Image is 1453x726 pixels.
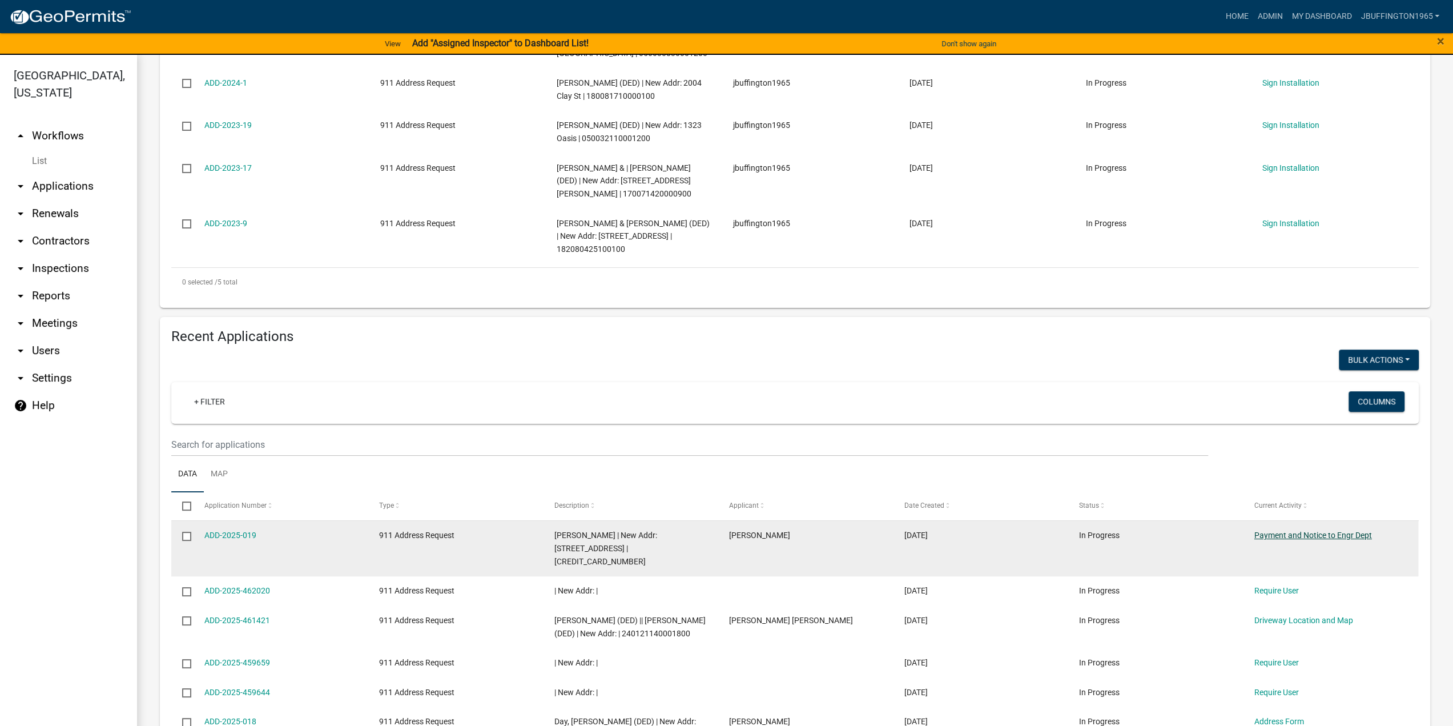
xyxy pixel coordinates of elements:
datatable-header-cell: Applicant [718,492,893,520]
span: Amy Day [729,717,790,726]
a: View [380,34,405,53]
a: Sign Installation [1262,78,1319,87]
a: Require User [1254,586,1299,595]
span: Walt Jackson [729,531,790,540]
span: 911 Address Request [380,163,456,173]
datatable-header-cell: Description [543,492,718,520]
span: 911 Address Request [379,717,454,726]
span: In Progress [1079,658,1120,667]
span: 08/05/2025 [904,658,928,667]
span: Current Activity [1254,502,1302,510]
button: Don't show again [937,34,1001,53]
span: In Progress [1086,163,1126,173]
a: ADD-2025-459644 [204,688,270,697]
span: jbuffington1965 [733,121,790,130]
span: 08/11/2025 [904,586,928,595]
button: Bulk Actions [1339,350,1419,370]
i: arrow_drop_down [14,262,27,275]
span: Thomas, Duane L & Wanda C (DED) | New Addr: 1420 N. Broadway | 182080425100100 [557,219,710,254]
span: 911 Address Request [380,219,456,228]
span: Sommer, Roger & Teresa Revocable Trust (DED) | New Addr: 1164 Nashua | 050030830001200 [557,23,707,58]
i: arrow_drop_down [14,234,27,248]
span: 08/08/2025 [904,616,928,625]
button: Close [1437,34,1444,48]
a: ADD-2023-19 [204,121,252,130]
i: arrow_drop_down [14,179,27,193]
a: Sign Installation [1262,121,1319,130]
span: 911 Address Request [380,78,456,87]
span: In Progress [1079,717,1120,726]
span: Aaron John Blythe [729,616,853,625]
span: 10/17/2023 [909,121,933,130]
span: 08/11/2025 [904,531,928,540]
a: ADD-2025-461421 [204,616,270,625]
strong: Add "Assigned Inspector" to Dashboard List! [412,38,589,49]
a: ADD-2024-1 [204,78,247,87]
a: Sign Installation [1262,163,1319,173]
input: Search for applications [171,433,1208,456]
span: 0 selected / [182,278,218,286]
span: 08/04/2025 [904,717,928,726]
a: ADD-2025-459659 [204,658,270,667]
a: Map [204,456,235,493]
a: Address Form [1254,717,1304,726]
span: Description [554,502,589,510]
span: 911 Address Request [380,121,456,130]
a: Sign Installation [1262,219,1319,228]
h4: Recent Applications [171,328,1419,345]
datatable-header-cell: Status [1068,492,1243,520]
span: 05/22/2023 [909,219,933,228]
span: In Progress [1086,121,1126,130]
span: Blythe, Aaron John (DED) || Sturms, Rachel Dawn (DED) | New Addr: | 240121140001800 [554,616,706,638]
span: 911 Address Request [379,586,454,595]
span: In Progress [1079,616,1120,625]
i: arrow_drop_down [14,289,27,303]
i: arrow_drop_up [14,129,27,143]
a: Payment and Notice to Engr Dept [1254,531,1372,540]
span: Date Created [904,502,944,510]
i: help [14,399,27,412]
span: In Progress [1079,688,1120,697]
span: × [1437,33,1444,49]
a: Require User [1254,688,1299,697]
a: Require User [1254,658,1299,667]
datatable-header-cell: Date Created [893,492,1068,520]
span: In Progress [1079,586,1120,595]
span: 911 Address Request [379,658,454,667]
span: jbuffington1965 [733,163,790,173]
datatable-header-cell: Type [368,492,544,520]
i: arrow_drop_down [14,316,27,330]
span: Aplara, George A & | Aplara, Catherine F (DED) | New Addr: 2401 Ketchem Bridge dr. | 170071420000900 [557,163,691,199]
a: ADD-2025-462020 [204,586,270,595]
span: Status [1079,502,1099,510]
a: ADD-2023-9 [204,219,247,228]
span: | New Addr: | [554,586,598,595]
span: 10/03/2023 [909,163,933,173]
a: ADD-2025-019 [204,531,256,540]
span: Application Number [204,502,267,510]
a: ADD-2025-018 [204,717,256,726]
a: + Filter [185,391,234,412]
i: arrow_drop_down [14,344,27,358]
span: 03/27/2024 [909,78,933,87]
datatable-header-cell: Select [171,492,193,520]
button: Columns [1349,391,1404,412]
span: 911 Address Request [379,616,454,625]
a: Driveway Location and Map [1254,616,1353,625]
span: Brown, Stephen C (DED) | New Addr: 1323 Oasis | 050032110001200 [557,121,702,143]
span: Walt Jackson | New Addr: 2668 Quincy Ave. | 190092640300700 [554,531,657,566]
i: arrow_drop_down [14,207,27,220]
span: | New Addr: | [554,658,598,667]
span: | New Addr: | [554,688,598,697]
div: 5 total [171,268,1419,296]
a: Data [171,456,204,493]
datatable-header-cell: Application Number [193,492,368,520]
a: Home [1221,6,1253,27]
span: 08/05/2025 [904,688,928,697]
a: jbuffington1965 [1356,6,1444,27]
span: Applicant [729,502,759,510]
a: My Dashboard [1287,6,1356,27]
span: In Progress [1079,531,1120,540]
a: Admin [1253,6,1287,27]
span: 911 Address Request [379,531,454,540]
